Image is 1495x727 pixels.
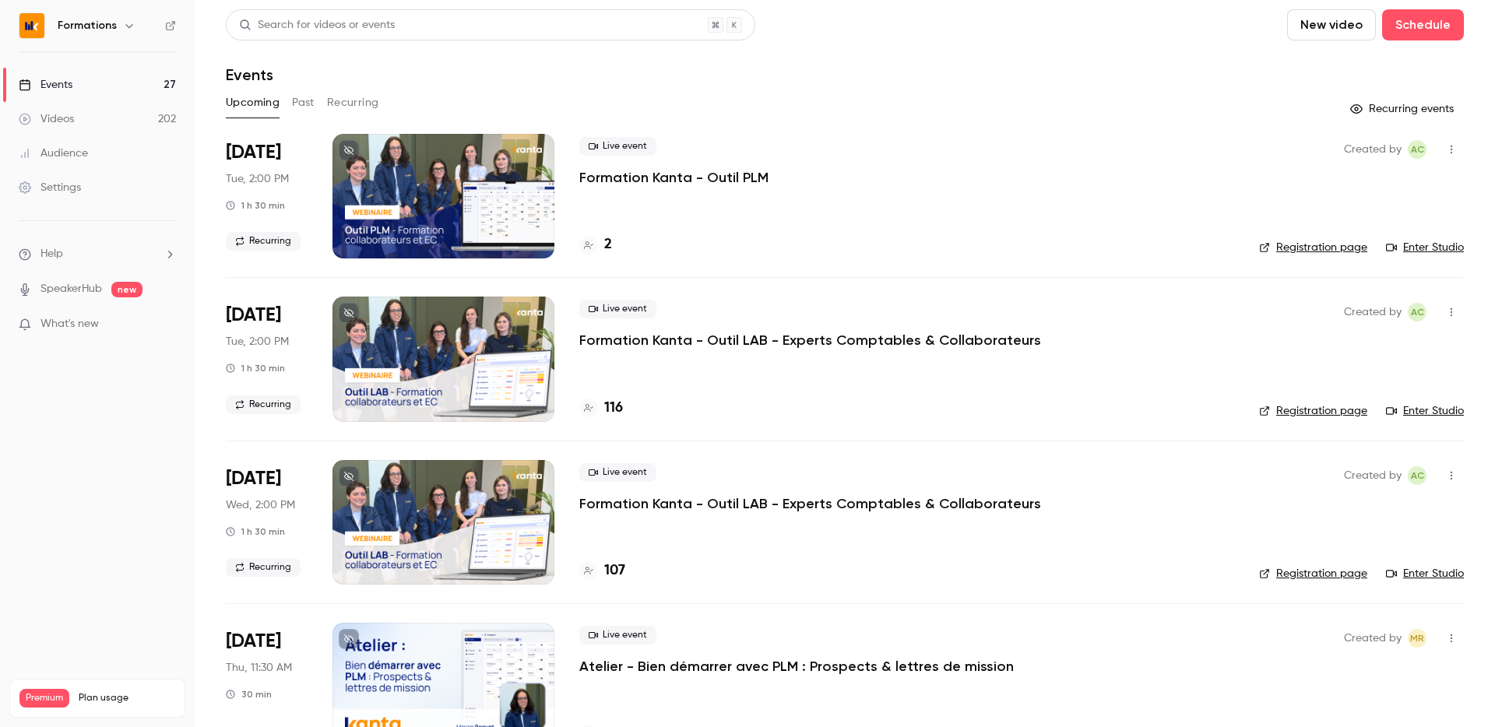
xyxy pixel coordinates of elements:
span: AC [1411,303,1424,321]
span: Recurring [226,232,301,251]
a: 116 [579,398,623,419]
span: Tue, 2:00 PM [226,171,289,187]
span: [DATE] [226,629,281,654]
div: 30 min [226,688,272,701]
button: Recurring events [1343,97,1464,121]
span: Created by [1344,303,1402,321]
span: Live event [579,300,656,318]
div: 1 h 30 min [226,362,285,374]
a: Registration page [1259,566,1367,581]
a: Formation Kanta - Outil LAB - Experts Comptables & Collaborateurs [579,494,1041,513]
iframe: Noticeable Trigger [157,318,176,332]
span: Recurring [226,558,301,577]
li: help-dropdown-opener [19,246,176,262]
a: Registration page [1259,403,1367,419]
h4: 116 [604,398,623,419]
a: Formation Kanta - Outil LAB - Experts Comptables & Collaborateurs [579,331,1041,349]
span: Live event [579,137,656,156]
div: Settings [19,180,81,195]
span: Created by [1344,140,1402,159]
div: 1 h 30 min [226,525,285,538]
div: Videos [19,111,74,127]
div: Sep 10 Wed, 2:00 PM (Europe/Paris) [226,460,308,585]
span: [DATE] [226,466,281,491]
a: Enter Studio [1386,566,1464,581]
button: New video [1287,9,1376,40]
div: Sep 9 Tue, 2:00 PM (Europe/Paris) [226,134,308,258]
button: Recurring [327,90,379,115]
span: [DATE] [226,303,281,328]
span: What's new [40,316,99,332]
span: Anaïs Cachelou [1408,140,1426,159]
span: Recurring [226,395,301,414]
span: AC [1411,140,1424,159]
div: 1 h 30 min [226,199,285,212]
span: Live event [579,626,656,644]
a: Registration page [1259,240,1367,255]
div: Audience [19,146,88,161]
span: Live event [579,463,656,482]
span: Marion Roquet [1408,629,1426,648]
a: Enter Studio [1386,403,1464,419]
span: Tue, 2:00 PM [226,334,289,349]
span: Help [40,246,63,262]
a: 107 [579,560,625,581]
a: 2 [579,234,612,255]
button: Past [292,90,315,115]
h4: 107 [604,560,625,581]
div: Sep 9 Tue, 2:00 PM (Europe/Paris) [226,297,308,421]
span: new [111,282,142,297]
span: Anaïs Cachelou [1408,303,1426,321]
button: Upcoming [226,90,280,115]
h6: Formations [58,18,117,33]
span: Created by [1344,466,1402,485]
a: SpeakerHub [40,281,102,297]
a: Formation Kanta - Outil PLM [579,168,769,187]
a: Enter Studio [1386,240,1464,255]
button: Schedule [1382,9,1464,40]
a: Atelier - Bien démarrer avec PLM : Prospects & lettres de mission [579,657,1014,676]
span: Wed, 2:00 PM [226,497,295,513]
span: [DATE] [226,140,281,165]
span: AC [1411,466,1424,485]
span: Thu, 11:30 AM [226,660,292,676]
span: Created by [1344,629,1402,648]
span: Premium [19,689,69,708]
h4: 2 [604,234,612,255]
span: Anaïs Cachelou [1408,466,1426,485]
h1: Events [226,65,273,84]
div: Events [19,77,72,93]
img: Formations [19,13,44,38]
div: Search for videos or events [239,17,395,33]
span: Plan usage [79,692,175,704]
span: MR [1410,629,1424,648]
